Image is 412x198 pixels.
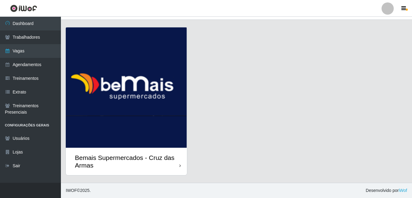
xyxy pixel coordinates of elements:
a: Bemais Supermercados - Cruz das Armas [66,27,187,175]
span: Desenvolvido por [366,187,407,194]
a: iWof [399,188,407,193]
img: CoreUI Logo [10,5,37,12]
img: cardImg [66,27,187,148]
div: Bemais Supermercados - Cruz das Armas [75,154,179,169]
span: © 2025 . [66,187,91,194]
span: IWOF [66,188,77,193]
